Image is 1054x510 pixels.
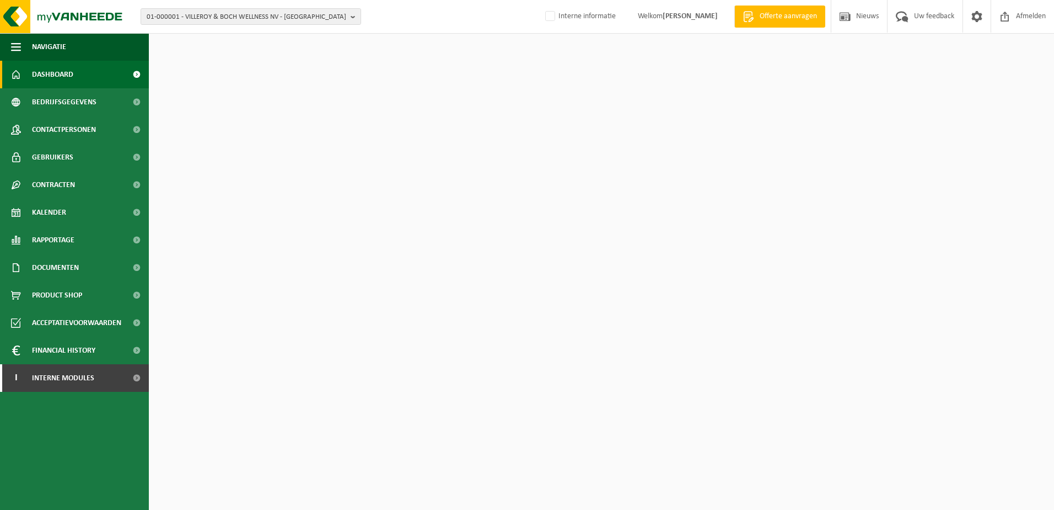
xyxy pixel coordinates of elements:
[757,11,820,22] span: Offerte aanvragen
[32,171,75,199] span: Contracten
[32,364,94,392] span: Interne modules
[32,254,79,281] span: Documenten
[32,281,82,309] span: Product Shop
[32,226,74,254] span: Rapportage
[543,8,616,25] label: Interne informatie
[32,337,95,364] span: Financial History
[32,61,73,88] span: Dashboard
[32,144,73,171] span: Gebruikers
[32,199,66,226] span: Kalender
[32,88,96,116] span: Bedrijfsgegevens
[32,116,96,144] span: Contactpersonen
[11,364,21,392] span: I
[141,8,361,25] button: 01-000001 - VILLEROY & BOCH WELLNESS NV - [GEOGRAPHIC_DATA]
[663,12,718,20] strong: [PERSON_NAME]
[32,33,66,61] span: Navigatie
[32,309,121,337] span: Acceptatievoorwaarden
[734,6,825,28] a: Offerte aanvragen
[147,9,346,25] span: 01-000001 - VILLEROY & BOCH WELLNESS NV - [GEOGRAPHIC_DATA]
